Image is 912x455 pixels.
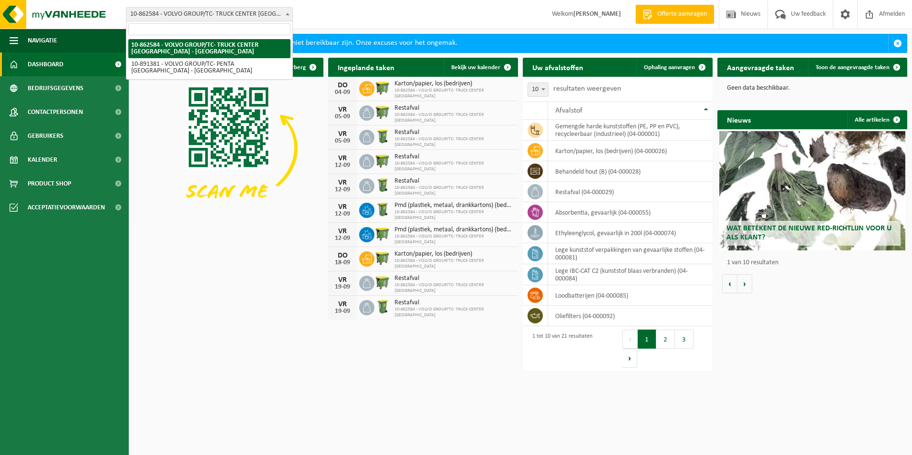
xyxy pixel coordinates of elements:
[128,58,290,77] li: 10-891381 - VOLVO GROUP/TC- PENTA [GEOGRAPHIC_DATA] - [GEOGRAPHIC_DATA]
[528,83,548,96] span: 10
[394,153,513,161] span: Restafval
[333,186,352,193] div: 12-09
[394,88,513,99] span: 10-862584 - VOLVO GROUP/TC- TRUCK CENTER [GEOGRAPHIC_DATA]
[28,172,71,196] span: Product Shop
[548,306,713,326] td: oliefilters (04-000092)
[374,80,391,96] img: WB-1100-HPE-GN-50
[374,128,391,145] img: WB-0240-HPE-GN-50
[644,64,695,71] span: Ophaling aanvragen
[444,58,517,77] a: Bekijk uw kalender
[548,285,713,306] td: loodbatterijen (04-000085)
[394,112,513,124] span: 10-862584 - VOLVO GROUP/TC- TRUCK CENTER [GEOGRAPHIC_DATA]
[394,202,513,209] span: Pmd (plastiek, metaal, drankkartons) (bedrijven)
[28,100,83,124] span: Contactpersonen
[555,107,582,114] span: Afvalstof
[717,58,804,76] h2: Aangevraagde taken
[328,58,404,76] h2: Ingeplande taken
[333,235,352,242] div: 12-09
[374,274,391,290] img: WB-1100-HPE-GN-50
[553,85,621,93] label: resultaten weergeven
[656,330,675,349] button: 2
[333,276,352,284] div: VR
[28,76,83,100] span: Bedrijfsgegevens
[717,110,760,129] h2: Nieuws
[28,29,57,52] span: Navigatie
[374,177,391,193] img: WB-0240-HPE-GN-50
[655,10,709,19] span: Offerte aanvragen
[394,104,513,112] span: Restafval
[394,161,513,172] span: 10-862584 - VOLVO GROUP/TC- TRUCK CENTER [GEOGRAPHIC_DATA]
[528,329,592,369] div: 1 tot 10 van 21 resultaten
[727,259,902,266] p: 1 van 10 resultaten
[394,307,513,318] span: 10-862584 - VOLVO GROUP/TC- TRUCK CENTER [GEOGRAPHIC_DATA]
[277,58,322,77] button: Verberg
[333,138,352,145] div: 05-09
[374,250,391,266] img: WB-1100-HPE-GN-50
[285,64,306,71] span: Verberg
[394,299,513,307] span: Restafval
[548,120,713,141] td: gemengde harde kunststoffen (PE, PP en PVC), recycleerbaar (industrieel) (04-000001)
[333,203,352,211] div: VR
[394,250,513,258] span: Karton/papier, los (bedrijven)
[374,299,391,315] img: WB-0240-HPE-GN-50
[737,274,752,293] button: Volgende
[374,226,391,242] img: WB-1100-HPE-GN-50
[374,104,391,120] img: WB-1100-HPE-GN-50
[394,226,513,234] span: Pmd (plastiek, metaal, drankkartons) (bedrijven)
[726,225,891,241] span: Wat betekent de nieuwe RED-richtlijn voor u als klant?
[126,8,292,21] span: 10-862584 - VOLVO GROUP/TC- TRUCK CENTER ANTWERPEN - ANTWERPEN
[394,129,513,136] span: Restafval
[548,243,713,264] td: lege kunststof verpakkingen van gevaarlijke stoffen (04-000081)
[636,58,712,77] a: Ophaling aanvragen
[333,308,352,315] div: 19-09
[548,264,713,285] td: lege IBC-CAT C2 (kunststof blaas verbranden) (04-000084)
[333,130,352,138] div: VR
[333,211,352,217] div: 12-09
[394,275,513,282] span: Restafval
[126,7,293,21] span: 10-862584 - VOLVO GROUP/TC- TRUCK CENTER ANTWERPEN - ANTWERPEN
[333,179,352,186] div: VR
[635,5,714,24] a: Offerte aanvragen
[333,227,352,235] div: VR
[451,64,500,71] span: Bekijk uw kalender
[548,223,713,243] td: ethyleenglycol, gevaarlijk in 200l (04-000074)
[394,177,513,185] span: Restafval
[622,330,638,349] button: Previous
[394,80,513,88] span: Karton/papier, los (bedrijven)
[374,153,391,169] img: WB-1100-HPE-GN-50
[548,161,713,182] td: behandeld hout (B) (04-000028)
[333,89,352,96] div: 04-09
[548,202,713,223] td: absorbentia, gevaarlijk (04-000055)
[722,274,737,293] button: Vorige
[528,83,549,97] span: 10
[394,209,513,221] span: 10-862584 - VOLVO GROUP/TC- TRUCK CENTER [GEOGRAPHIC_DATA]
[394,185,513,196] span: 10-862584 - VOLVO GROUP/TC- TRUCK CENTER [GEOGRAPHIC_DATA]
[548,141,713,161] td: karton/papier, los (bedrijven) (04-000026)
[28,148,57,172] span: Kalender
[847,110,906,129] a: Alle artikelen
[333,155,352,162] div: VR
[523,58,593,76] h2: Uw afvalstoffen
[333,300,352,308] div: VR
[333,252,352,259] div: DO
[333,284,352,290] div: 19-09
[622,349,637,368] button: Next
[333,106,352,114] div: VR
[394,282,513,294] span: 10-862584 - VOLVO GROUP/TC- TRUCK CENTER [GEOGRAPHIC_DATA]
[638,330,656,349] button: 1
[28,124,63,148] span: Gebruikers
[727,85,898,92] p: Geen data beschikbaar.
[573,10,621,18] strong: [PERSON_NAME]
[394,234,513,245] span: 10-862584 - VOLVO GROUP/TC- TRUCK CENTER [GEOGRAPHIC_DATA]
[28,52,63,76] span: Dashboard
[134,77,323,219] img: Download de VHEPlus App
[374,201,391,217] img: WB-0240-HPE-GN-50
[151,34,888,52] div: Deze avond zal MyVanheede van 18u tot 21u niet bereikbaar zijn. Onze excuses voor het ongemak.
[333,114,352,120] div: 05-09
[333,82,352,89] div: DO
[333,162,352,169] div: 12-09
[128,39,290,58] li: 10-862584 - VOLVO GROUP/TC- TRUCK CENTER [GEOGRAPHIC_DATA] - [GEOGRAPHIC_DATA]
[808,58,906,77] a: Toon de aangevraagde taken
[28,196,105,219] span: Acceptatievoorwaarden
[394,258,513,269] span: 10-862584 - VOLVO GROUP/TC- TRUCK CENTER [GEOGRAPHIC_DATA]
